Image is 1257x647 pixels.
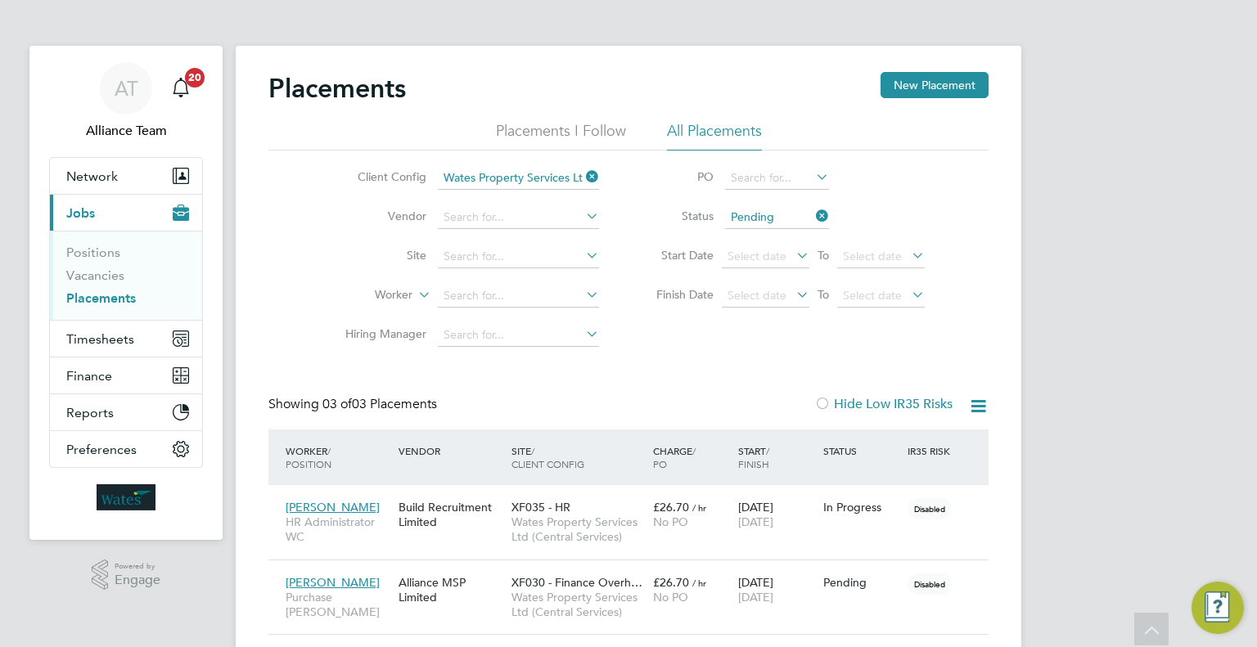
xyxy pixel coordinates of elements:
div: Pending [823,575,900,590]
input: Search for... [438,285,599,308]
span: Disabled [908,498,952,519]
span: Disabled [908,573,952,595]
li: All Placements [667,121,762,151]
span: To [813,245,834,266]
span: XF030 - Finance Overh… [511,575,642,590]
span: / hr [692,577,706,589]
div: Charge [649,436,734,479]
div: In Progress [823,500,900,514]
img: wates-logo-retina.png [97,484,155,510]
span: [DATE] [738,514,773,529]
div: IR35 Risk [903,436,960,465]
span: [DATE] [738,590,773,604]
span: Finance [66,368,112,384]
a: Vacancies [66,267,124,283]
span: Powered by [115,559,160,573]
span: / Finish [738,444,769,470]
a: Placements [66,290,136,306]
a: 20 [164,62,197,115]
label: Status [640,209,714,223]
h2: Placements [268,72,406,105]
span: 20 [185,68,205,88]
span: Wates Property Services Ltd (Central Services) [511,514,645,544]
span: Purchase [PERSON_NAME] [286,590,390,619]
label: PO [640,169,714,184]
div: Site [507,436,649,479]
input: Search for... [725,167,829,190]
span: XF035 - HR [511,500,570,514]
button: Finance [50,357,202,393]
span: Select date [728,249,786,263]
span: Network [66,168,118,184]
div: Showing [268,396,440,413]
span: Engage [115,573,160,587]
span: 03 Placements [322,396,437,412]
button: Jobs [50,195,202,231]
div: Worker [282,436,394,479]
button: Reports [50,394,202,430]
a: ATAlliance Team [49,62,203,141]
span: / PO [653,444,696,470]
button: Network [50,158,202,194]
span: £26.70 [653,500,689,514]
a: [PERSON_NAME]HR Administrator WCBuild Recruitment LimitedXF035 - HRWates Property Services Ltd (C... [282,491,989,505]
label: Site [332,248,426,263]
span: Timesheets [66,331,134,347]
span: No PO [653,590,688,604]
input: Search for... [438,167,599,190]
li: Placements I Follow [496,121,626,151]
div: [DATE] [734,567,819,613]
span: HR Administrator WC [286,514,390,544]
label: Client Config [332,169,426,184]
span: No PO [653,514,688,529]
label: Start Date [640,248,714,263]
span: [PERSON_NAME] [286,575,380,590]
label: Hide Low IR35 Risks [814,396,953,412]
div: Start [734,436,819,479]
span: / hr [692,501,706,514]
a: [PERSON_NAME]Purchase [PERSON_NAME]Alliance MSP LimitedXF030 - Finance Overh…Wates Property Servi... [282,566,989,580]
span: Select date [843,288,902,303]
div: Jobs [50,231,202,320]
span: £26.70 [653,575,689,590]
span: 03 of [322,396,352,412]
a: Go to home page [49,484,203,510]
input: Select one [725,206,829,229]
input: Search for... [438,245,599,268]
span: / Client Config [511,444,584,470]
div: [DATE] [734,492,819,537]
label: Vendor [332,209,426,223]
span: Preferences [66,442,137,457]
span: Alliance Team [49,121,203,141]
div: Alliance MSP Limited [394,567,507,613]
label: Worker [318,287,412,303]
span: To [813,284,834,305]
span: / Position [286,444,331,470]
div: Status [819,436,904,465]
nav: Main navigation [29,46,223,540]
button: Timesheets [50,321,202,357]
button: Preferences [50,431,202,467]
span: Wates Property Services Ltd (Central Services) [511,590,645,619]
span: Select date [728,288,786,303]
button: Engage Resource Center [1192,582,1244,634]
input: Search for... [438,206,599,229]
a: Positions [66,245,120,260]
div: Vendor [394,436,507,465]
span: Jobs [66,205,95,221]
label: Hiring Manager [332,326,426,341]
label: Finish Date [640,287,714,302]
span: AT [115,78,138,99]
button: New Placement [881,72,989,98]
span: Reports [66,405,114,420]
input: Search for... [438,324,599,347]
span: Select date [843,249,902,263]
a: Powered byEngage [92,559,161,591]
span: [PERSON_NAME] [286,500,380,514]
div: Build Recruitment Limited [394,492,507,537]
